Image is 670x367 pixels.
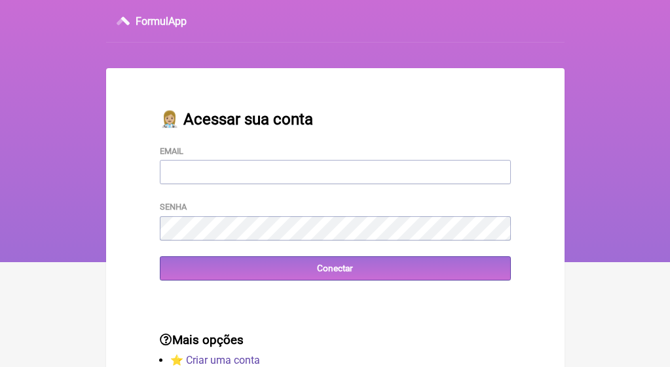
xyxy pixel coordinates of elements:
input: Conectar [160,256,511,280]
label: Senha [160,202,187,212]
h2: 👩🏼‍⚕️ Acessar sua conta [160,110,511,128]
a: ⭐️ Criar uma conta [170,354,260,366]
h3: Mais opções [160,333,511,347]
label: Email [160,146,183,156]
h3: FormulApp [136,15,187,28]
